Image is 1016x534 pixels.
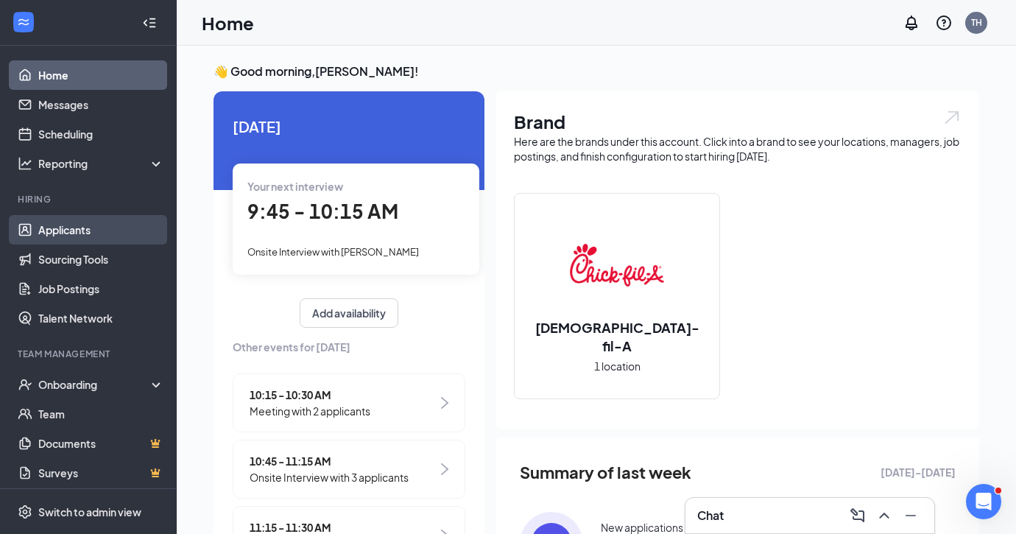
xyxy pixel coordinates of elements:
svg: WorkstreamLogo [16,15,31,29]
div: Onboarding [38,377,152,392]
iframe: Intercom live chat [966,484,1001,519]
span: 9:45 - 10:15 AM [247,199,398,223]
a: Team [38,399,164,429]
span: 10:45 - 11:15 AM [250,453,409,469]
span: Onsite Interview with [PERSON_NAME] [247,246,419,258]
svg: Analysis [18,156,32,171]
a: DocumentsCrown [38,429,164,458]
div: Switch to admin view [38,505,141,519]
span: Summary of last week [520,460,691,485]
button: Minimize [899,504,922,527]
span: [DATE] - [DATE] [881,464,956,480]
h3: Chat [697,507,724,524]
img: Chick-fil-A [570,218,664,312]
a: Applicants [38,215,164,245]
a: Job Postings [38,274,164,303]
button: ComposeMessage [846,504,869,527]
span: Your next interview [247,180,343,193]
div: Hiring [18,193,161,205]
span: 10:15 - 10:30 AM [250,387,370,403]
svg: Collapse [142,15,157,30]
a: Talent Network [38,303,164,333]
span: Onsite Interview with 3 applicants [250,469,409,485]
div: Here are the brands under this account. Click into a brand to see your locations, managers, job p... [514,134,962,164]
h1: Brand [514,109,962,134]
svg: UserCheck [18,377,32,392]
h1: Home [202,10,254,35]
div: Team Management [18,348,161,360]
span: Meeting with 2 applicants [250,403,370,419]
div: Reporting [38,156,165,171]
svg: QuestionInfo [935,14,953,32]
svg: Minimize [902,507,920,524]
img: open.6027fd2a22e1237b5b06.svg [942,109,962,126]
button: Add availability [300,298,398,328]
svg: Notifications [903,14,920,32]
svg: ComposeMessage [849,507,867,524]
a: Home [38,60,164,90]
a: Sourcing Tools [38,245,164,274]
div: TH [971,16,982,29]
h2: [DEMOGRAPHIC_DATA]-fil-A [515,318,719,355]
svg: Settings [18,505,32,519]
a: Messages [38,90,164,119]
svg: ChevronUp [875,507,893,524]
span: Other events for [DATE] [233,339,465,355]
h3: 👋 Good morning, [PERSON_NAME] ! [214,63,979,80]
span: [DATE] [233,115,465,138]
span: 1 location [594,358,641,374]
button: ChevronUp [872,504,896,527]
a: SurveysCrown [38,458,164,488]
a: Scheduling [38,119,164,149]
